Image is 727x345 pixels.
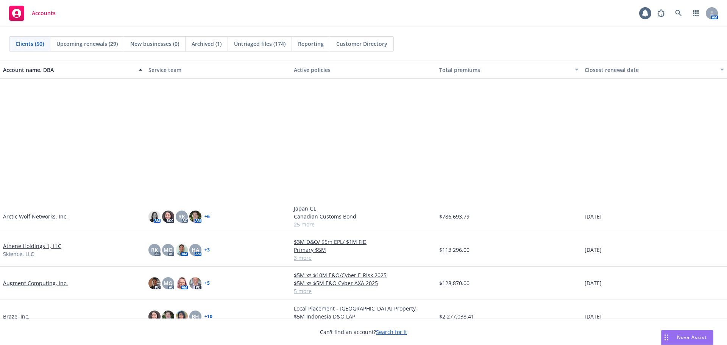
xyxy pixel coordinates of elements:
[204,314,212,319] a: + 10
[439,212,470,220] span: $786,693.79
[6,3,59,24] a: Accounts
[294,254,433,262] a: 3 more
[294,279,433,287] a: $5M xs $5M E&O Cyber AXA 2025
[192,40,222,48] span: Archived (1)
[439,312,474,320] span: $2,277,038.41
[148,211,161,223] img: photo
[176,244,188,256] img: photo
[439,246,470,254] span: $113,296.00
[585,312,602,320] span: [DATE]
[294,271,433,279] a: $5M xs $10M E&O/Cyber E-Risk 2025
[654,6,669,21] a: Report a Bug
[661,330,671,345] div: Drag to move
[294,312,433,320] a: $5M Indonesia D&O LAP
[439,66,570,74] div: Total premiums
[204,214,210,219] a: + 6
[677,334,707,340] span: Nova Assist
[298,40,324,48] span: Reporting
[294,304,433,312] a: Local Placement - [GEOGRAPHIC_DATA] Property
[661,330,713,345] button: Nova Assist
[148,277,161,289] img: photo
[32,10,56,16] span: Accounts
[56,40,118,48] span: Upcoming renewals (29)
[294,246,433,254] a: Primary $5M
[585,246,602,254] span: [DATE]
[3,212,68,220] a: Arctic Wolf Networks, Inc.
[294,66,433,74] div: Active policies
[585,212,602,220] span: [DATE]
[164,279,173,287] span: MQ
[376,328,407,336] a: Search for it
[336,40,387,48] span: Customer Directory
[164,246,173,254] span: MQ
[688,6,704,21] a: Switch app
[162,311,174,323] img: photo
[234,40,285,48] span: Untriaged files (174)
[130,40,179,48] span: New businesses (0)
[671,6,686,21] a: Search
[294,212,433,220] a: Canadian Customs Bond
[320,328,407,336] span: Can't find an account?
[189,211,201,223] img: photo
[3,312,30,320] a: Braze, Inc.
[148,66,288,74] div: Service team
[3,66,134,74] div: Account name, DBA
[294,220,433,228] a: 25 more
[585,279,602,287] span: [DATE]
[585,66,716,74] div: Closest renewal date
[178,212,185,220] span: RK
[192,312,199,320] span: BH
[436,61,582,79] button: Total premiums
[582,61,727,79] button: Closest renewal date
[204,281,210,286] a: + 5
[151,246,158,254] span: RK
[294,238,433,246] a: $3M D&O/ $5m EPL/ $1M FID
[439,279,470,287] span: $128,870.00
[291,61,436,79] button: Active policies
[294,287,433,295] a: 5 more
[162,211,174,223] img: photo
[192,246,199,254] span: HA
[145,61,291,79] button: Service team
[204,248,210,252] a: + 3
[176,311,188,323] img: photo
[176,277,188,289] img: photo
[294,205,433,212] a: Japan GL
[189,277,201,289] img: photo
[148,311,161,323] img: photo
[3,242,61,250] a: Athene Holdings 1, LLC
[16,40,44,48] span: Clients (50)
[3,250,34,258] span: Skience, LLC
[3,279,68,287] a: Augment Computing, Inc.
